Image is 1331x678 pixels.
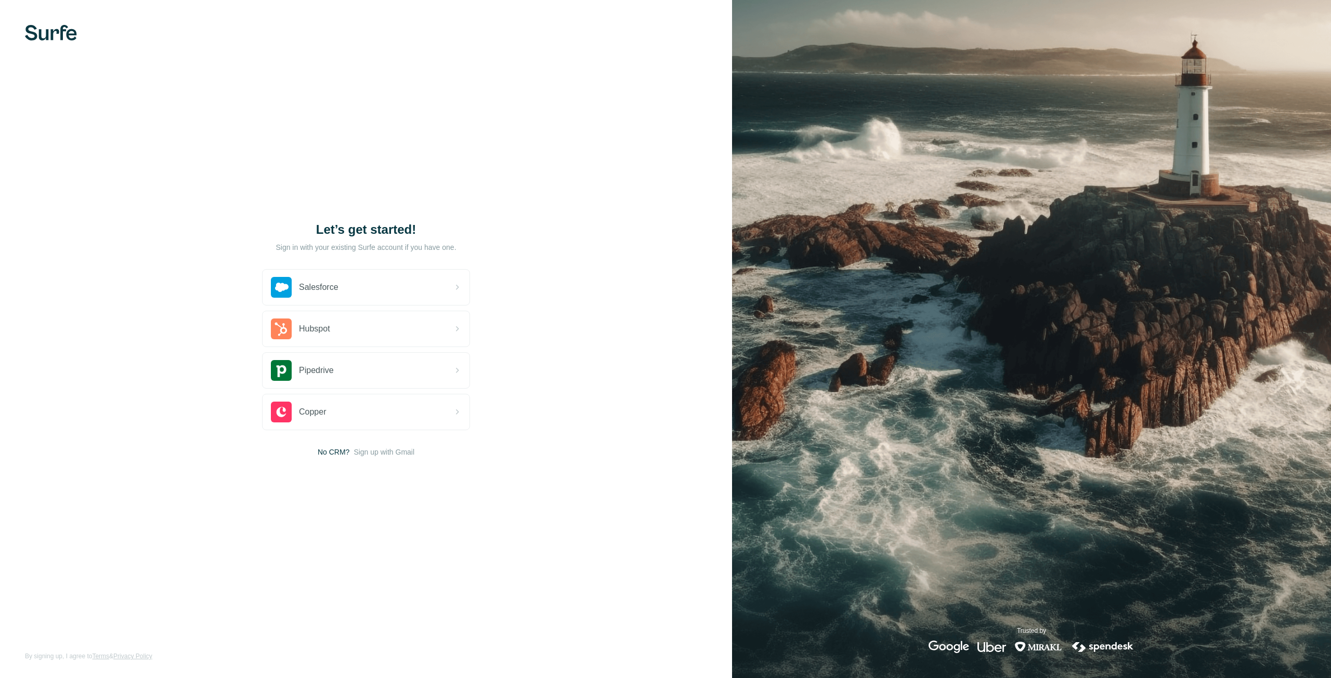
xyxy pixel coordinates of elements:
[299,364,334,377] span: Pipedrive
[929,641,969,653] img: google's logo
[299,323,330,335] span: Hubspot
[318,447,349,457] span: No CRM?
[271,360,292,381] img: pipedrive's logo
[1017,626,1046,635] p: Trusted by
[977,641,1006,653] img: uber's logo
[1071,641,1135,653] img: spendesk's logo
[25,652,152,661] span: By signing up, I agree to &
[262,221,470,238] h1: Let’s get started!
[299,281,338,294] span: Salesforce
[25,25,77,41] img: Surfe's logo
[271,277,292,298] img: salesforce's logo
[276,242,456,252] p: Sign in with your existing Surfe account if you have one.
[271,402,292,422] img: copper's logo
[299,406,326,418] span: Copper
[271,318,292,339] img: hubspot's logo
[113,653,152,660] a: Privacy Policy
[1014,641,1062,653] img: mirakl's logo
[354,447,414,457] button: Sign up with Gmail
[92,653,109,660] a: Terms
